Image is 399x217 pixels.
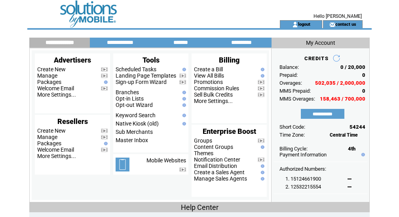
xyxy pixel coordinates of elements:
[102,80,108,84] img: help.gif
[359,153,365,156] img: help.gif
[146,157,186,164] a: Mobile Websites
[116,120,159,127] a: Native Kiosk (old)
[335,21,356,27] a: contact us
[279,132,305,138] span: Time Zone:
[37,140,61,147] a: Packages
[279,88,311,94] span: MMS Prepaid:
[54,56,91,64] span: Advertisers
[259,177,264,181] img: help.gif
[101,129,108,133] img: video.png
[298,21,310,27] a: logout
[116,72,176,79] a: Landing Page Templates
[279,124,305,130] span: Short Code:
[194,79,223,85] a: Promotions
[116,158,129,171] img: mobile-websites.png
[37,153,76,159] a: More Settings...
[37,128,66,134] a: Create New
[194,85,239,91] a: Commission Rules
[116,79,167,85] a: Sign-up Form Wizard
[194,163,237,169] a: Email Distribution
[259,145,264,149] img: help.gif
[116,66,156,72] a: Scheduled Tasks
[180,103,186,107] img: help.gif
[304,55,329,61] span: CREDITS
[180,91,186,94] img: help.gif
[180,114,186,117] img: help.gif
[194,72,224,79] a: View All Bills
[37,91,76,98] a: More Settings...
[116,137,148,143] a: Master Inbox
[142,56,160,64] span: Tools
[179,74,186,78] img: video.png
[258,86,264,91] img: video.png
[258,139,264,143] img: video.png
[330,132,358,138] span: Central Time
[350,124,365,130] span: 54244
[37,66,66,72] a: Create New
[285,176,321,182] span: 1. 15124661900
[340,64,365,70] span: 0 / 20,000
[259,74,264,78] img: help.gif
[194,156,240,163] a: Notification Center
[180,122,186,126] img: help.gif
[101,135,108,139] img: video.png
[116,102,153,108] a: Opt-out Wizard
[219,56,239,64] span: Billing
[37,134,57,140] a: Manage
[101,74,108,78] img: video.png
[194,91,233,98] a: Sell Bulk Credits
[179,80,186,84] img: video.png
[180,68,186,71] img: help.gif
[329,21,335,28] img: contact_us_icon.gif
[259,68,264,71] img: help.gif
[320,96,365,102] span: 158,463 / 700,000
[203,127,256,135] span: Enterprise Boost
[116,89,139,95] a: Branches
[258,80,264,84] img: video.png
[279,80,302,86] span: Overages:
[258,93,264,97] img: video.png
[362,72,365,78] span: 0
[362,88,365,94] span: 0
[194,144,233,150] a: Content Groups
[37,72,57,79] a: Manage
[348,146,355,152] span: 4th
[279,146,308,152] span: Billing Cycle:
[279,96,315,102] span: MMS Overages:
[116,129,153,135] a: Sub Merchants
[259,171,264,174] img: help.gif
[37,85,74,91] a: Welcome Email
[179,168,186,172] img: video.png
[116,95,144,102] a: Opt-in Lists
[181,203,218,211] span: Help Center
[194,98,233,104] a: More Settings...
[101,148,108,152] img: video.png
[279,64,299,70] span: Balance:
[313,13,362,19] span: Hello [PERSON_NAME]
[279,72,298,78] span: Prepaid:
[194,169,245,175] a: Create a Sales Agent
[194,150,213,156] a: Themes
[258,158,264,162] img: video.png
[279,166,326,172] span: Authorized Numbers:
[37,147,74,153] a: Welcome Email
[194,66,223,72] a: Create a Bill
[292,21,298,28] img: account_icon.gif
[279,152,327,158] a: Payment Information
[306,40,335,46] span: My Account
[315,80,365,86] span: 502,035 / 2,000,000
[37,79,61,85] a: Packages
[285,184,321,190] span: 2. 12532215554
[102,142,108,145] img: help.gif
[101,86,108,91] img: video.png
[116,112,156,118] a: Keyword Search
[259,164,264,168] img: help.gif
[180,97,186,101] img: help.gif
[57,117,88,126] span: Resellers
[194,175,247,182] a: Manage Sales Agents
[101,67,108,72] img: video.png
[194,137,212,144] a: Groups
